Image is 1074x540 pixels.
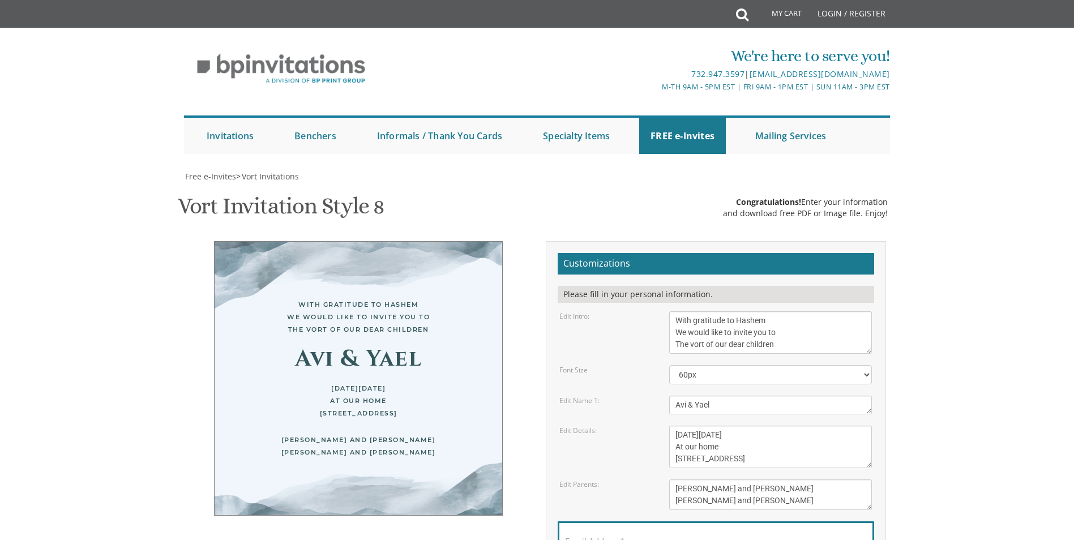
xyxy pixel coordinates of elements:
[237,353,480,365] div: Avi & Yael
[241,171,299,182] a: Vort Invitations
[559,396,600,405] label: Edit Name 1:
[184,45,378,92] img: BP Invitation Loft
[669,311,872,354] textarea: With gratitude to Hashem We would like to invite you to The vort of our dear children
[184,171,236,182] a: Free e-Invites
[558,286,874,303] div: Please fill in your personal information.
[237,298,480,336] div: With gratitude to Hashem We would like to invite you to The vort of our dear children
[242,171,299,182] span: Vort Invitations
[532,118,621,154] a: Specialty Items
[723,196,888,208] div: Enter your information
[178,194,384,227] h1: Vort Invitation Style 8
[283,118,348,154] a: Benchers
[750,68,890,79] a: [EMAIL_ADDRESS][DOMAIN_NAME]
[558,253,874,275] h2: Customizations
[195,118,265,154] a: Invitations
[236,171,299,182] span: >
[559,365,588,375] label: Font Size
[185,171,236,182] span: Free e-Invites
[736,196,801,207] span: Congratulations!
[669,426,872,468] textarea: [DATE][DATE] At our home [STREET_ADDRESS]
[691,68,744,79] a: 732.947.3597
[559,311,589,321] label: Edit Intro:
[366,118,514,154] a: Informals / Thank You Cards
[669,396,872,414] textarea: Avi & Yael
[237,434,480,458] div: [PERSON_NAME] and [PERSON_NAME] [PERSON_NAME] and [PERSON_NAME]
[559,426,597,435] label: Edit Details:
[420,67,890,81] div: |
[669,479,872,510] textarea: [PERSON_NAME] and [PERSON_NAME] [PERSON_NAME] and [PERSON_NAME]
[559,479,599,489] label: Edit Parents:
[747,1,810,29] a: My Cart
[723,208,888,219] div: and download free PDF or Image file. Enjoy!
[420,81,890,93] div: M-Th 9am - 5pm EST | Fri 9am - 1pm EST | Sun 11am - 3pm EST
[744,118,837,154] a: Mailing Services
[237,382,480,419] div: [DATE][DATE] At our home [STREET_ADDRESS]
[639,118,726,154] a: FREE e-Invites
[420,45,890,67] div: We're here to serve you!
